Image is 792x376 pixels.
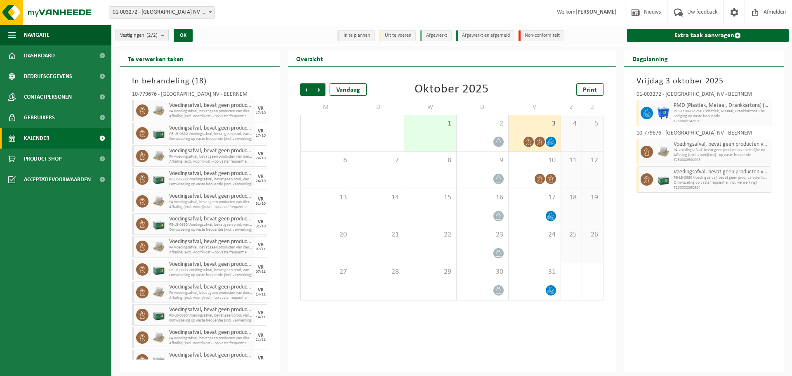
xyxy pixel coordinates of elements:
[674,180,769,185] span: Omwisseling op vaste frequentie (incl. verwerking)
[404,100,456,115] td: W
[174,29,193,42] button: OK
[24,25,49,45] span: Navigatie
[408,119,452,128] span: 1
[408,193,452,202] span: 15
[256,270,266,274] div: 07/11
[256,134,266,138] div: 17/10
[169,341,253,346] span: Afhaling (excl. voorrijkost) - op vaste frequentie
[576,83,603,96] a: Print
[24,107,55,128] span: Gebruikers
[586,193,599,202] span: 19
[305,267,348,277] span: 27
[408,267,452,277] span: 29
[169,268,253,273] span: PB-LB-0680 Voedingsafval, bevat geen prod, van dierl oorspr
[169,245,253,250] span: PA voedingsafval, bevat geen producten van dierlijke oorspr,
[169,273,253,278] span: Omwisseling op vaste frequentie (incl. verwerking)
[674,148,769,153] span: PA voedingsafval, bevat geen producten van dierlijke oorspr,
[169,109,253,114] span: PA voedingsafval, bevat geen producten van dierlijke oorspr,
[153,218,165,230] img: PB-LB-0680-HPE-GN-01
[169,313,253,318] span: PB-LB-0680 Voedingsafval, bevat geen prod, van dierl oorspr
[24,149,61,169] span: Product Shop
[674,158,769,163] span: T250002590993
[132,92,267,100] div: 10-779676 - [GEOGRAPHIC_DATA] NV - BEERNEM
[674,102,769,109] span: PMD (Plastiek, Metaal, Drankkartons) (bedrijven)
[657,173,669,186] img: PB-LB-0680-HPE-GN-01
[169,222,253,227] span: PB-LB-0680 Voedingsafval, bevat geen prod, van dierl oorspr
[153,309,165,321] img: PB-LB-0680-HPE-GN-01
[169,148,253,154] span: Voedingsafval, bevat geen producten van dierlijke oorsprong, gemengde verpakking (exclusief glas)
[258,197,264,202] div: VR
[132,75,267,87] h3: In behandeling ( )
[509,100,561,115] td: V
[674,169,769,175] span: Voedingsafval, bevat geen producten van dierlijke oorsprong, gemengde verpakking (exclusief glas)
[258,333,264,338] div: VR
[674,175,769,180] span: PB-LB-0680 Voedingsafval, bevat geen prod, van dierl oorspr
[256,293,266,297] div: 14/11
[258,151,264,156] div: VR
[169,205,253,210] span: Afhaling (excl. voorrijkost) - op vaste frequentie
[461,119,504,128] span: 2
[379,30,416,41] li: Uit te voeren
[624,50,676,66] h2: Dagplanning
[356,193,400,202] span: 14
[169,239,253,245] span: Voedingsafval, bevat geen producten van dierlijke oorsprong, gemengde verpakking (exclusief glas)
[330,83,367,96] div: Vandaag
[356,156,400,165] span: 7
[636,130,772,139] div: 10-779676 - [GEOGRAPHIC_DATA] NV - BEERNEM
[356,267,400,277] span: 28
[586,230,599,239] span: 26
[288,50,331,66] h2: Overzicht
[115,29,169,41] button: Vestigingen(2/2)
[153,173,165,185] img: PB-LB-0680-HPE-GN-01
[337,30,375,41] li: In te plannen
[258,220,264,225] div: VR
[195,77,204,85] span: 18
[169,154,253,159] span: PA voedingsafval, bevat geen producten van dierlijke oorspr,
[513,156,556,165] span: 10
[674,114,769,119] span: Lediging op vaste frequentie
[561,100,582,115] td: Z
[565,193,577,202] span: 18
[657,107,669,119] img: WB-1100-HPE-BE-01
[258,288,264,293] div: VR
[169,227,253,232] span: Omwisseling op vaste frequentie (incl. verwerking)
[519,30,564,41] li: Non-conformiteit
[674,153,769,158] span: Afhaling (excl. voorrijkost) - op vaste frequentie
[256,179,266,183] div: 24/10
[636,92,772,100] div: 01-003272 - [GEOGRAPHIC_DATA] NV - BEERNEM
[565,156,577,165] span: 11
[420,30,452,41] li: Afgewerkt
[575,9,617,15] strong: [PERSON_NAME]
[565,119,577,128] span: 4
[169,307,253,313] span: Voedingsafval, bevat geen producten van dierlijke oorsprong, gemengde verpakking (exclusief glas)
[583,87,597,93] span: Print
[627,29,789,42] a: Extra taak aanvragen
[169,170,253,177] span: Voedingsafval, bevat geen producten van dierlijke oorsprong, gemengde verpakking (exclusief glas)
[457,100,509,115] td: D
[169,137,253,142] span: Omwisseling op vaste frequentie (incl. verwerking)
[169,291,253,296] span: PA voedingsafval, bevat geen producten van dierlijke oorspr,
[109,6,215,19] span: 01-003272 - BELGOSUC NV - BEERNEM
[153,127,165,140] img: PB-LB-0680-HPE-GN-01
[461,267,504,277] span: 30
[169,318,253,323] span: Omwisseling op vaste frequentie (incl. verwerking)
[169,114,253,119] span: Afhaling (excl. voorrijkost) - op vaste frequentie
[461,230,504,239] span: 23
[120,29,158,42] span: Vestigingen
[256,156,266,161] div: 24/10
[169,250,253,255] span: Afhaling (excl. voorrijkost) - op vaste frequentie
[169,216,253,222] span: Voedingsafval, bevat geen producten van dierlijke oorsprong, gemengde verpakking (exclusief glas)
[258,310,264,315] div: VR
[305,193,348,202] span: 13
[153,331,165,344] img: LP-PA-00000-WDN-11
[169,132,253,137] span: PB-LB-0680 Voedingsafval, bevat geen prod, van dierl oorspr
[24,87,72,107] span: Contactpersonen
[313,83,325,96] span: Volgende
[169,359,253,364] span: PB-LB-0680 Voedingsafval, bevat geen prod, van dierl oorspr
[169,125,253,132] span: Voedingsafval, bevat geen producten van dierlijke oorsprong, gemengde verpakking (exclusief glas)
[153,104,165,117] img: LP-PA-00000-WDN-11
[408,230,452,239] span: 22
[169,200,253,205] span: PA voedingsafval, bevat geen producten van dierlijke oorspr,
[153,286,165,298] img: LP-PA-00000-WDN-11
[109,7,214,18] span: 01-003272 - BELGOSUC NV - BEERNEM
